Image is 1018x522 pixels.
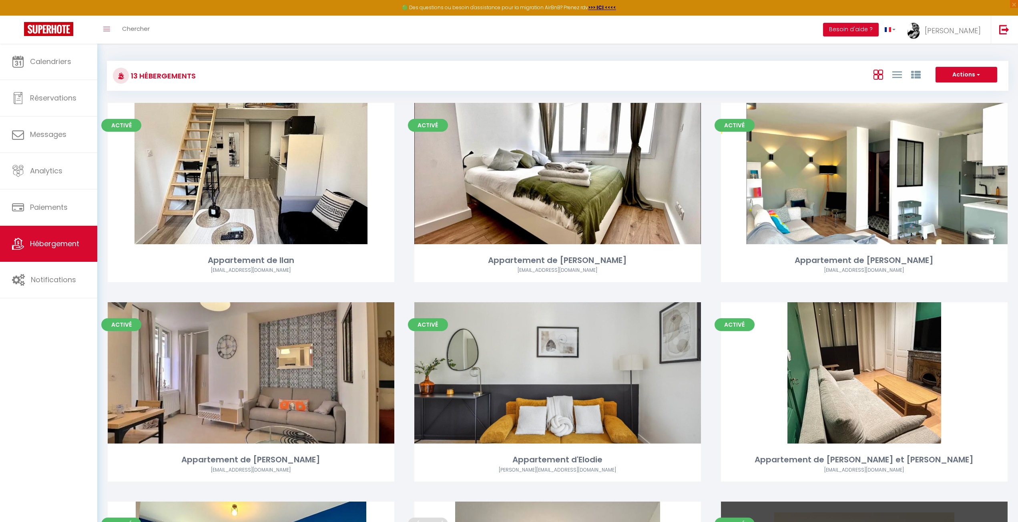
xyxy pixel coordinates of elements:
[715,119,755,132] span: Activé
[30,239,79,249] span: Hébergement
[31,275,76,285] span: Notifications
[823,23,879,36] button: Besoin d'aide ?
[101,119,141,132] span: Activé
[902,16,991,44] a: ... [PERSON_NAME]
[936,67,997,83] button: Actions
[911,68,921,81] a: Vue par Groupe
[414,267,701,274] div: Airbnb
[122,24,150,33] span: Chercher
[101,318,141,331] span: Activé
[30,166,62,176] span: Analytics
[108,454,394,466] div: Appartement de [PERSON_NAME]
[116,16,156,44] a: Chercher
[908,23,920,39] img: ...
[873,68,883,81] a: Vue en Box
[129,67,196,85] h3: 13 Hébergements
[24,22,73,36] img: Super Booking
[414,466,701,474] div: Airbnb
[414,454,701,466] div: Appartement d'Elodie
[108,254,394,267] div: Appartement de Ilan
[892,68,902,81] a: Vue en Liste
[408,119,448,132] span: Activé
[721,267,1008,274] div: Airbnb
[715,318,755,331] span: Activé
[30,56,71,66] span: Calendriers
[108,267,394,274] div: Airbnb
[999,24,1009,34] img: logout
[30,202,68,212] span: Paiements
[408,318,448,331] span: Activé
[721,254,1008,267] div: Appartement de [PERSON_NAME]
[721,466,1008,474] div: Airbnb
[721,454,1008,466] div: Appartement de [PERSON_NAME] et [PERSON_NAME]
[108,466,394,474] div: Airbnb
[925,26,981,36] span: [PERSON_NAME]
[414,254,701,267] div: Appartement de [PERSON_NAME]
[30,129,66,139] span: Messages
[588,4,616,11] a: >>> ICI <<<<
[30,93,76,103] span: Réservations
